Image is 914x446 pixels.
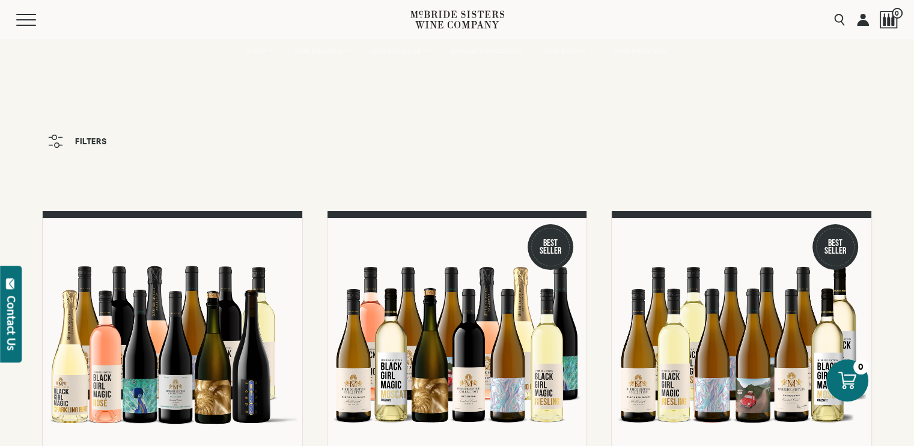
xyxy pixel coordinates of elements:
button: Filters [42,129,113,154]
span: Filters [75,137,107,145]
a: OUR BRANDS [287,39,356,63]
span: SHOP [246,47,267,55]
span: OUR STORY [544,47,586,55]
a: OUR STORY [536,39,600,63]
a: AFFILIATE PROGRAM [442,39,531,63]
div: Contact Us [5,296,17,350]
span: AFFILIATE PROGRAM [449,47,523,55]
a: SHOP [239,39,281,63]
a: JOIN THE CLUB [362,39,436,63]
span: FIND NEAR YOU [614,47,668,55]
a: FIND NEAR YOU [606,39,676,63]
div: 0 [853,359,868,374]
span: JOIN THE CLUB [370,47,421,55]
span: OUR BRANDS [294,47,341,55]
span: 0 [892,8,903,19]
button: Mobile Menu Trigger [16,14,59,26]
